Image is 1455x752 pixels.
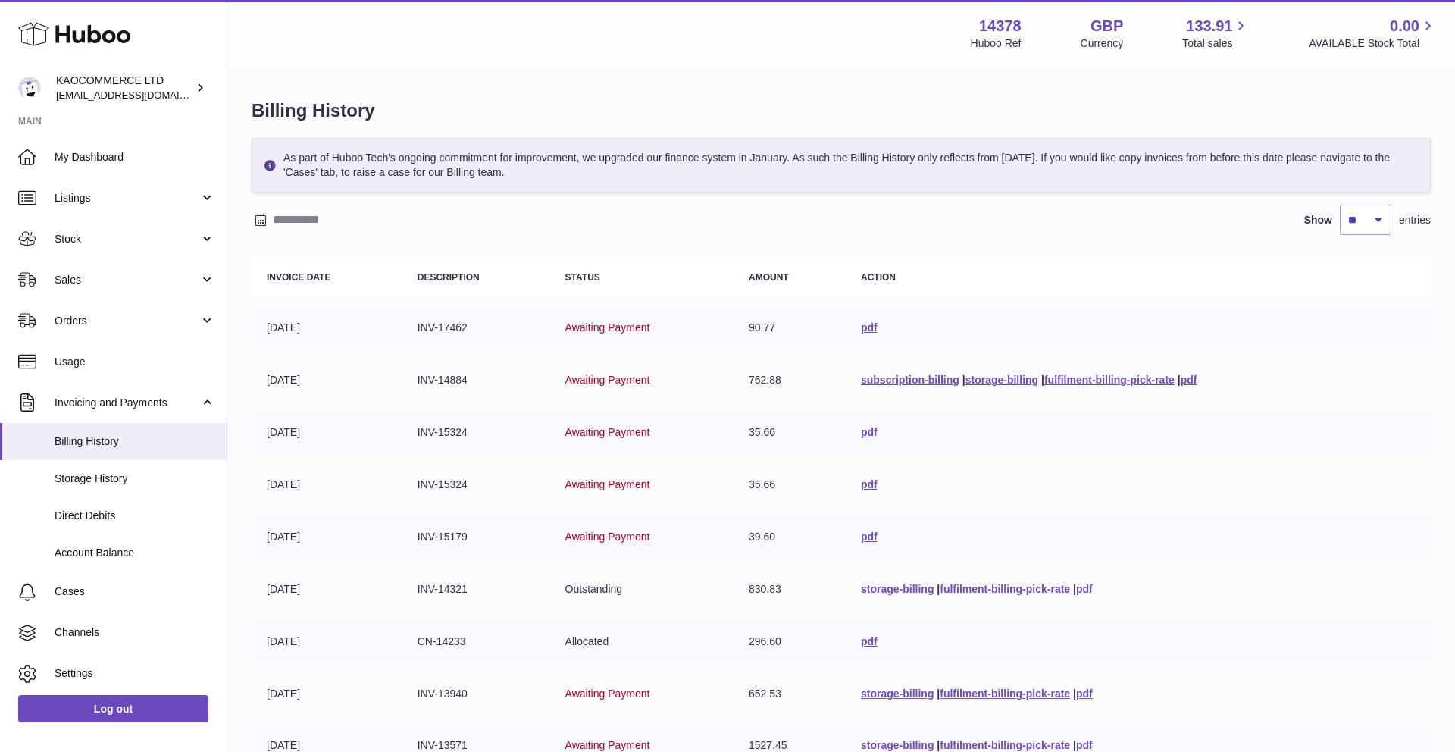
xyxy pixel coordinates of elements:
a: fulfilment-billing-pick-rate [940,688,1070,700]
span: Allocated [565,635,609,647]
strong: Status [565,272,600,283]
a: 133.91 Total sales [1182,16,1250,51]
td: [DATE] [252,619,402,664]
span: Billing History [55,434,215,449]
td: [DATE] [252,672,402,716]
td: [DATE] [252,410,402,455]
a: pdf [861,426,878,438]
td: INV-15324 [402,410,550,455]
a: storage-billing [861,739,934,751]
strong: 14378 [979,16,1022,36]
td: INV-15179 [402,515,550,559]
a: fulfilment-billing-pick-rate [1044,374,1175,386]
a: pdf [861,531,878,543]
td: 296.60 [734,619,846,664]
div: Huboo Ref [971,36,1022,51]
span: 133.91 [1186,16,1232,36]
a: storage-billing [965,374,1038,386]
a: storage-billing [861,583,934,595]
td: INV-15324 [402,462,550,507]
td: [DATE] [252,358,402,403]
span: Awaiting Payment [565,739,650,751]
span: Sales [55,273,199,287]
td: [DATE] [252,462,402,507]
a: 0.00 AVAILABLE Stock Total [1309,16,1437,51]
span: Awaiting Payment [565,321,650,334]
td: INV-13940 [402,672,550,716]
div: Currency [1081,36,1124,51]
span: Total sales [1182,36,1250,51]
td: 39.60 [734,515,846,559]
span: | [1073,583,1076,595]
span: Account Balance [55,546,215,560]
span: Cases [55,584,215,599]
strong: Description [418,272,480,283]
td: CN-14233 [402,619,550,664]
td: 762.88 [734,358,846,403]
td: [DATE] [252,515,402,559]
a: pdf [861,478,878,490]
span: 0.00 [1390,16,1419,36]
a: subscription-billing [861,374,959,386]
td: 652.53 [734,672,846,716]
td: 90.77 [734,305,846,350]
td: [DATE] [252,305,402,350]
td: 830.83 [734,567,846,612]
span: My Dashboard [55,150,215,164]
span: Awaiting Payment [565,478,650,490]
span: [EMAIL_ADDRESS][DOMAIN_NAME] [56,89,223,101]
img: hello@lunera.co.uk [18,77,41,99]
span: Stock [55,232,199,246]
span: | [937,739,940,751]
span: Settings [55,666,215,681]
a: fulfilment-billing-pick-rate [940,739,1070,751]
td: 35.66 [734,462,846,507]
td: INV-14884 [402,358,550,403]
span: Awaiting Payment [565,426,650,438]
span: | [937,688,940,700]
span: | [1041,374,1044,386]
a: pdf [1076,739,1093,751]
a: pdf [861,321,878,334]
a: storage-billing [861,688,934,700]
span: Awaiting Payment [565,374,650,386]
span: Direct Debits [55,509,215,523]
span: Orders [55,314,199,328]
a: fulfilment-billing-pick-rate [940,583,1070,595]
td: INV-14321 [402,567,550,612]
strong: Action [861,272,896,283]
strong: GBP [1090,16,1123,36]
span: Awaiting Payment [565,688,650,700]
td: [DATE] [252,567,402,612]
div: As part of Huboo Tech's ongoing commitment for improvement, we upgraded our finance system in Jan... [252,138,1431,193]
a: Log out [18,695,208,722]
a: pdf [861,635,878,647]
td: 35.66 [734,410,846,455]
span: Usage [55,355,215,369]
span: Outstanding [565,583,623,595]
span: Awaiting Payment [565,531,650,543]
span: | [1073,688,1076,700]
span: Invoicing and Payments [55,396,199,410]
strong: Amount [749,272,789,283]
a: pdf [1181,374,1197,386]
strong: Invoice Date [267,272,330,283]
label: Show [1304,213,1332,227]
span: entries [1399,213,1431,227]
span: | [937,583,940,595]
span: | [1073,739,1076,751]
a: pdf [1076,583,1093,595]
span: Channels [55,625,215,640]
span: Listings [55,191,199,205]
span: AVAILABLE Stock Total [1309,36,1437,51]
span: | [962,374,965,386]
a: pdf [1076,688,1093,700]
span: Storage History [55,472,215,486]
div: KAOCOMMERCE LTD [56,74,192,102]
td: INV-17462 [402,305,550,350]
h1: Billing History [252,99,1431,123]
span: | [1178,374,1181,386]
